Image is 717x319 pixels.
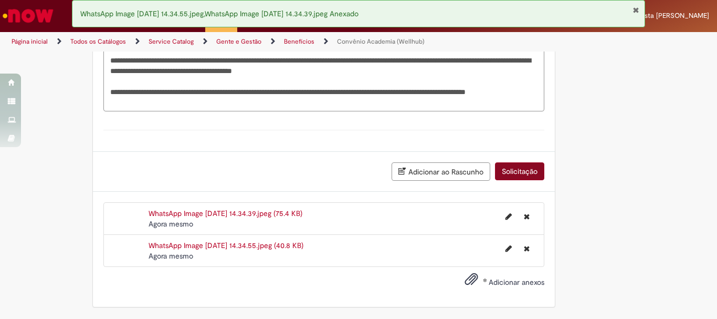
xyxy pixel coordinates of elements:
a: Benefícios [284,37,314,46]
button: Excluir WhatsApp Image 2025-09-12 at 14.34.55.jpeg [518,240,536,257]
time: 30/09/2025 16:49:59 [149,219,193,229]
span: Adicionar anexos [489,277,544,287]
a: Convênio Academia (Wellhub) [337,37,425,46]
a: Service Catalog [149,37,194,46]
span: Agora mesmo [149,251,193,261]
span: Agora mesmo [149,219,193,229]
a: WhatsApp Image [DATE] 14.34.55.jpeg (40.8 KB) [149,241,303,250]
ul: Trilhas de página [8,32,470,52]
a: WhatsApp Image [DATE] 14.34.39.jpeg (75.4 KB) [149,209,302,218]
a: Todos os Catálogos [70,37,126,46]
button: Adicionar anexos [462,270,481,294]
button: Excluir WhatsApp Image 2025-09-12 at 14.34.39.jpeg [518,208,536,225]
button: Fechar Notificação [632,6,639,14]
a: Gente e Gestão [216,37,261,46]
button: Editar nome de arquivo WhatsApp Image 2025-09-12 at 14.34.39.jpeg [499,208,518,225]
a: Página inicial [12,37,48,46]
time: 30/09/2025 16:49:59 [149,251,193,261]
button: Editar nome de arquivo WhatsApp Image 2025-09-12 at 14.34.55.jpeg [499,240,518,257]
button: Solicitação [495,162,544,180]
button: Adicionar ao Rascunho [392,162,490,181]
span: WhatsApp Image [DATE] 14.34.55.jpeg,WhatsApp Image [DATE] 14.34.39.jpeg Anexado [80,9,358,18]
img: ServiceNow [1,5,55,26]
